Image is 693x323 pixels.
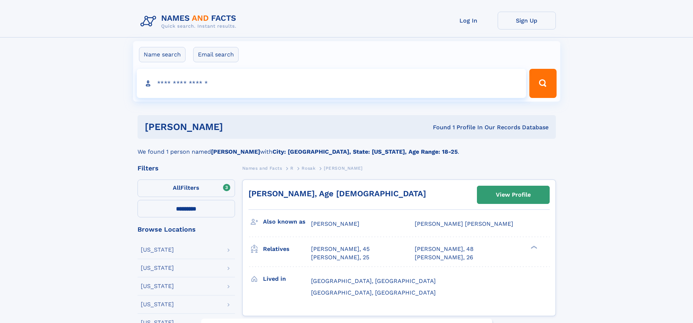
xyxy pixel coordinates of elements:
a: Sign Up [498,12,556,29]
div: [US_STATE] [141,247,174,253]
h3: Also known as [263,216,311,228]
h3: Lived in [263,273,311,285]
a: Log In [439,12,498,29]
label: Name search [139,47,186,62]
span: Rosak [302,166,315,171]
a: Rosak [302,164,315,173]
div: We found 1 person named with . [138,139,556,156]
b: [PERSON_NAME] [211,148,260,155]
div: [US_STATE] [141,283,174,289]
span: R [290,166,294,171]
span: [PERSON_NAME] [PERSON_NAME] [415,220,513,227]
a: [PERSON_NAME], 48 [415,245,474,253]
span: [PERSON_NAME] [324,166,363,171]
span: All [173,184,180,191]
div: Filters [138,165,235,172]
a: Names and Facts [242,164,282,173]
label: Email search [193,47,239,62]
div: Found 1 Profile In Our Records Database [328,123,549,131]
h1: [PERSON_NAME] [145,122,328,131]
b: City: [GEOGRAPHIC_DATA], State: [US_STATE], Age Range: 18-25 [272,148,458,155]
input: search input [137,69,526,98]
h3: Relatives [263,243,311,255]
span: [GEOGRAPHIC_DATA], [GEOGRAPHIC_DATA] [311,289,436,296]
button: Search Button [529,69,556,98]
a: [PERSON_NAME], 45 [311,245,370,253]
div: Browse Locations [138,226,235,233]
span: [PERSON_NAME] [311,220,359,227]
a: View Profile [477,186,549,204]
div: View Profile [496,186,531,203]
a: R [290,164,294,173]
a: [PERSON_NAME], 25 [311,253,369,261]
a: [PERSON_NAME], 26 [415,253,473,261]
div: ❯ [529,245,538,250]
div: [US_STATE] [141,302,174,307]
img: Logo Names and Facts [138,12,242,31]
a: [PERSON_NAME], Age [DEMOGRAPHIC_DATA] [248,189,426,198]
div: [US_STATE] [141,265,174,271]
span: [GEOGRAPHIC_DATA], [GEOGRAPHIC_DATA] [311,277,436,284]
label: Filters [138,180,235,197]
